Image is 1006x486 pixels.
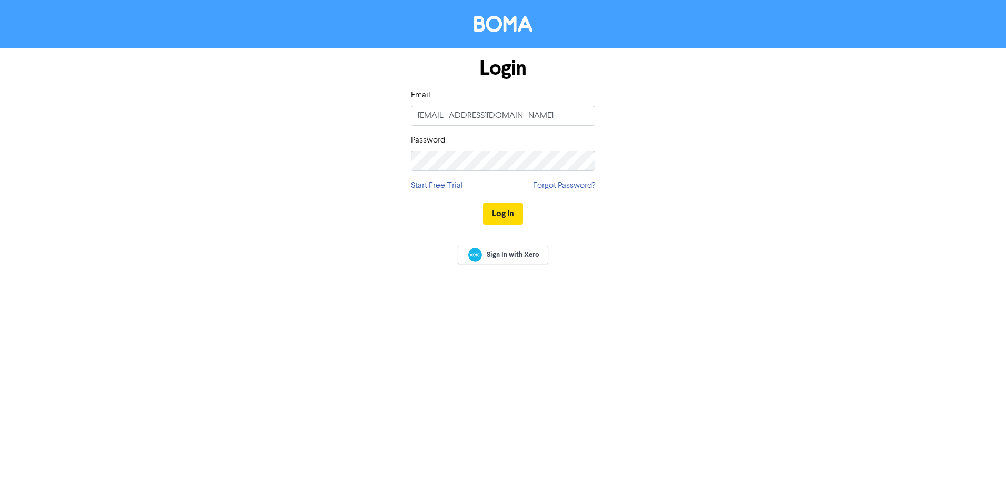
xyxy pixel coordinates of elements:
[411,89,430,102] label: Email
[458,246,548,264] a: Sign In with Xero
[483,202,523,225] button: Log In
[953,436,1006,486] iframe: Chat Widget
[411,179,463,192] a: Start Free Trial
[468,248,482,262] img: Xero logo
[533,179,595,192] a: Forgot Password?
[411,134,445,147] label: Password
[487,250,539,259] span: Sign In with Xero
[474,16,532,32] img: BOMA Logo
[411,56,595,80] h1: Login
